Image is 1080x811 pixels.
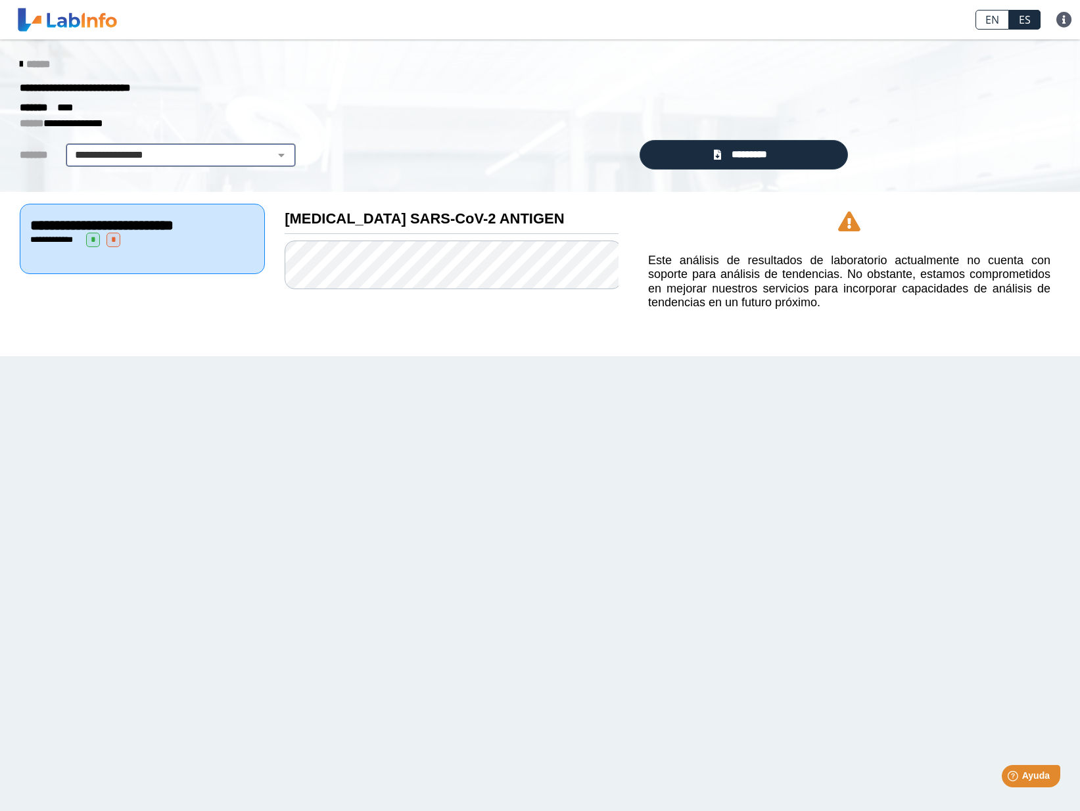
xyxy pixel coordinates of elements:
a: EN [975,10,1009,30]
a: ES [1009,10,1041,30]
iframe: Help widget launcher [963,760,1066,797]
h5: Este análisis de resultados de laboratorio actualmente no cuenta con soporte para análisis de ten... [648,254,1050,310]
b: [MEDICAL_DATA] SARS-CoV-2 ANTIGEN [285,210,564,227]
